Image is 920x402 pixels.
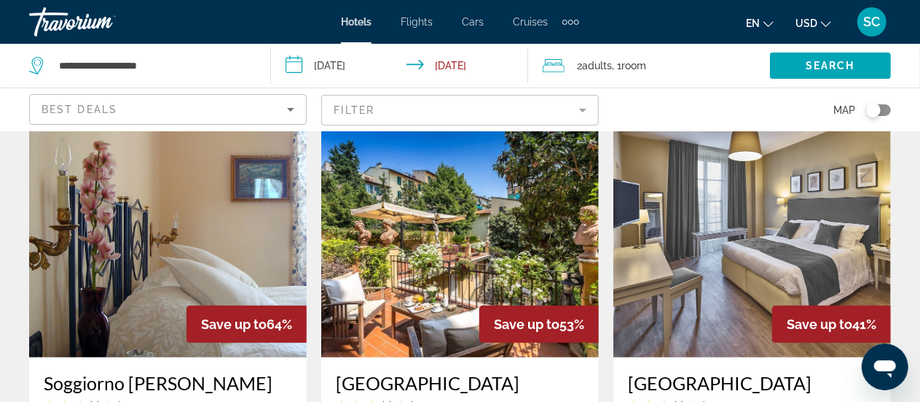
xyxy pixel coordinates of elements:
[772,306,891,343] div: 41%
[341,16,371,28] a: Hotels
[787,317,852,332] span: Save up to
[44,372,292,394] a: Soggiorno [PERSON_NAME]
[201,317,267,332] span: Save up to
[613,124,891,357] img: Hotel image
[562,10,579,34] button: Extra navigation items
[795,12,831,34] button: Change currency
[321,94,599,126] button: Filter
[746,18,760,29] span: en
[770,53,891,79] button: Search
[622,60,647,71] span: Room
[583,60,613,71] span: Adults
[29,3,175,41] a: Travorium
[833,100,855,120] span: Map
[321,124,599,357] img: Hotel image
[271,44,527,88] button: Check-in date: Oct 27, 2025 Check-out date: Oct 29, 2025
[42,104,117,115] span: Best Deals
[613,55,647,76] span: , 1
[862,344,908,390] iframe: Bouton de lancement de la fenêtre de messagerie
[462,16,484,28] a: Cars
[853,7,891,37] button: User Menu
[864,15,881,29] span: SC
[494,317,559,332] span: Save up to
[746,12,774,34] button: Change language
[42,101,294,118] mat-select: Sort by
[513,16,548,28] a: Cruises
[806,60,855,71] span: Search
[628,372,876,394] a: [GEOGRAPHIC_DATA]
[401,16,433,28] a: Flights
[855,104,891,117] button: Toggle map
[528,44,770,88] button: Travelers: 2 adults, 0 children
[336,372,584,394] a: [GEOGRAPHIC_DATA]
[795,18,817,29] span: USD
[186,306,307,343] div: 64%
[578,55,613,76] span: 2
[29,124,307,357] img: Hotel image
[479,306,599,343] div: 53%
